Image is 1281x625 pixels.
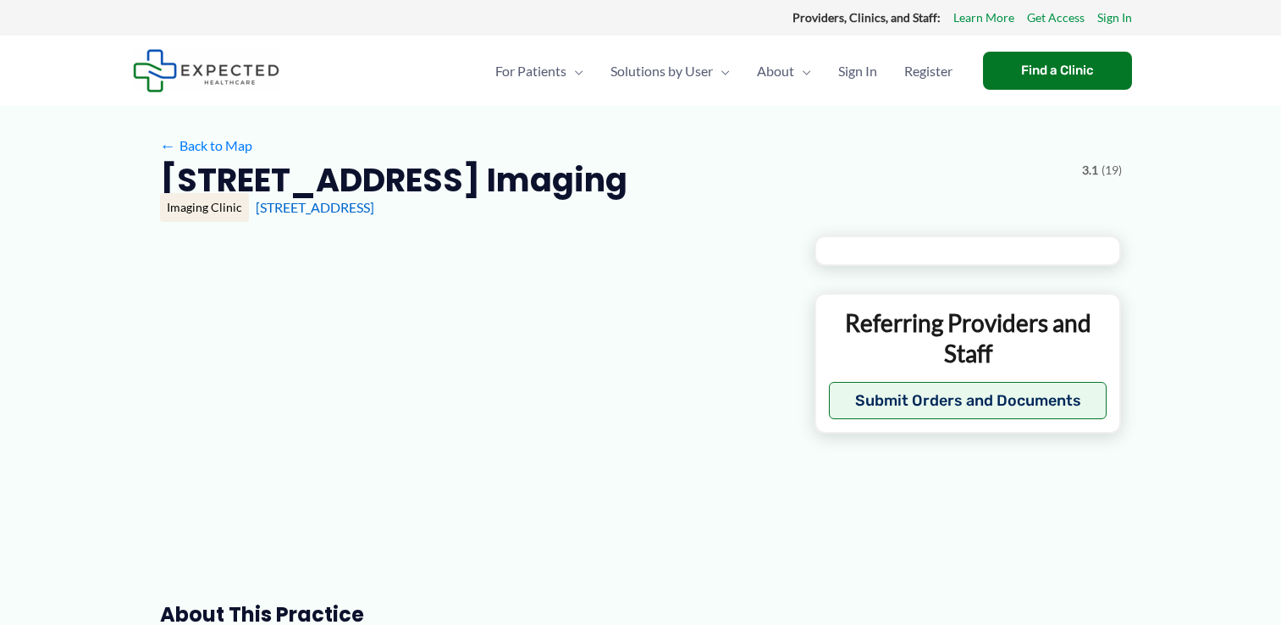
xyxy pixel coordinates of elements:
[482,41,966,101] nav: Primary Site Navigation
[597,41,743,101] a: Solutions by UserMenu Toggle
[904,41,952,101] span: Register
[160,159,627,201] h2: [STREET_ADDRESS] Imaging
[891,41,966,101] a: Register
[1097,7,1132,29] a: Sign In
[1082,159,1098,181] span: 3.1
[838,41,877,101] span: Sign In
[757,41,794,101] span: About
[713,41,730,101] span: Menu Toggle
[256,199,374,215] a: [STREET_ADDRESS]
[794,41,811,101] span: Menu Toggle
[160,133,252,158] a: ←Back to Map
[825,41,891,101] a: Sign In
[983,52,1132,90] a: Find a Clinic
[829,307,1107,369] p: Referring Providers and Staff
[495,41,566,101] span: For Patients
[160,137,176,153] span: ←
[953,7,1014,29] a: Learn More
[482,41,597,101] a: For PatientsMenu Toggle
[160,193,249,222] div: Imaging Clinic
[829,382,1107,419] button: Submit Orders and Documents
[566,41,583,101] span: Menu Toggle
[1027,7,1085,29] a: Get Access
[1102,159,1122,181] span: (19)
[610,41,713,101] span: Solutions by User
[743,41,825,101] a: AboutMenu Toggle
[792,10,941,25] strong: Providers, Clinics, and Staff:
[133,49,279,92] img: Expected Healthcare Logo - side, dark font, small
